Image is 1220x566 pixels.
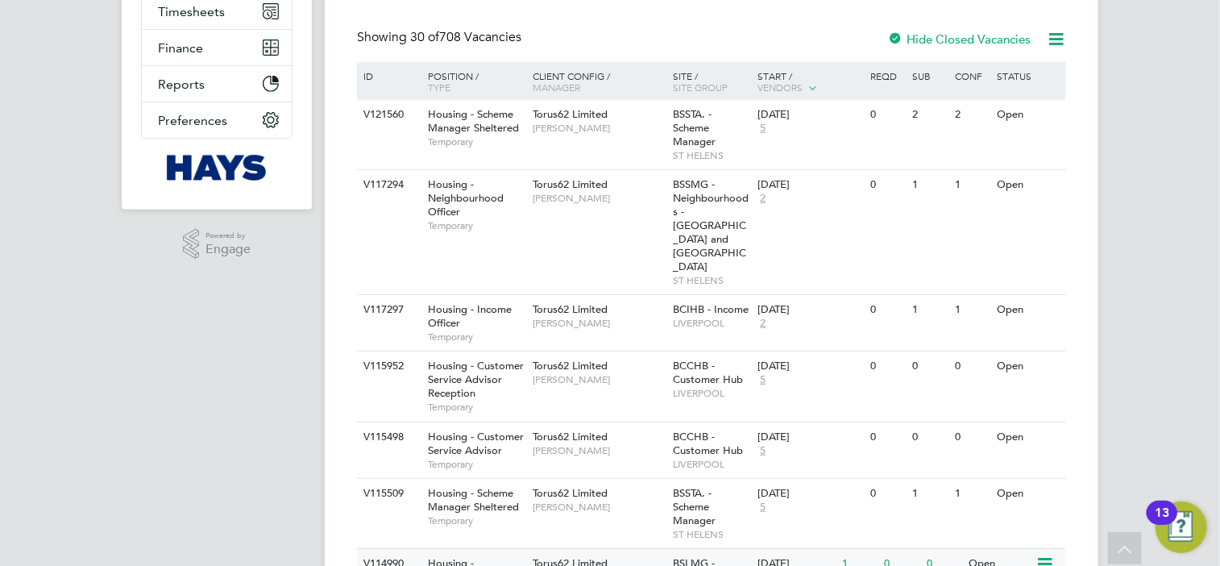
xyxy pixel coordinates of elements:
[757,501,768,514] span: 5
[428,302,512,330] span: Housing - Income Officer
[887,31,1031,47] label: Hide Closed Vacancies
[533,81,580,94] span: Manager
[757,81,803,94] span: Vendors
[158,113,227,128] span: Preferences
[994,295,1064,325] div: Open
[533,430,608,443] span: Torus62 Limited
[866,295,908,325] div: 0
[757,303,862,317] div: [DATE]
[1155,513,1169,534] div: 13
[533,501,666,514] span: [PERSON_NAME]
[674,149,750,162] span: ST HELENS
[428,107,519,135] span: Housing - Scheme Manager Sheltered
[410,29,521,45] span: 708 Vacancies
[359,100,416,130] div: V121560
[533,107,608,121] span: Torus62 Limited
[533,302,608,316] span: Torus62 Limited
[359,62,416,89] div: ID
[183,229,251,260] a: Powered byEngage
[757,317,768,331] span: 2
[951,62,993,89] div: Conf
[757,178,862,192] div: [DATE]
[533,177,608,191] span: Torus62 Limited
[909,62,951,89] div: Sub
[994,170,1064,200] div: Open
[533,317,666,330] span: [PERSON_NAME]
[757,122,768,135] span: 5
[909,479,951,509] div: 1
[359,295,416,325] div: V117297
[994,100,1064,130] div: Open
[410,29,439,45] span: 30 of
[674,359,744,386] span: BCCHB - Customer Hub
[428,458,525,471] span: Temporary
[951,295,993,325] div: 1
[757,373,768,387] span: 5
[757,360,862,373] div: [DATE]
[994,62,1064,89] div: Status
[757,444,768,458] span: 5
[674,458,750,471] span: LIVERPOOL
[205,229,251,243] span: Powered by
[428,81,450,94] span: Type
[1156,501,1207,553] button: Open Resource Center, 13 new notifications
[909,170,951,200] div: 1
[674,274,750,287] span: ST HELENS
[533,359,608,372] span: Torus62 Limited
[359,170,416,200] div: V117294
[428,401,525,414] span: Temporary
[158,77,205,92] span: Reports
[533,486,608,500] span: Torus62 Limited
[753,62,866,102] div: Start /
[994,422,1064,452] div: Open
[674,486,716,527] span: BSSTA. - Scheme Manager
[142,30,292,65] button: Finance
[428,177,504,218] span: Housing - Neighbourhood Officer
[428,359,524,400] span: Housing - Customer Service Advisor Reception
[951,352,993,381] div: 0
[951,479,993,509] div: 1
[674,81,728,94] span: Site Group
[674,177,749,273] span: BSSMG - Neighbourhoods - [GEOGRAPHIC_DATA] and [GEOGRAPHIC_DATA]
[158,4,225,19] span: Timesheets
[866,170,908,200] div: 0
[909,100,951,130] div: 2
[428,430,524,457] span: Housing - Customer Service Advisor
[951,422,993,452] div: 0
[428,331,525,343] span: Temporary
[674,302,749,316] span: BCIHB - Income
[866,62,908,89] div: Reqd
[205,243,251,256] span: Engage
[757,192,768,206] span: 2
[674,107,716,148] span: BSSTA. - Scheme Manager
[428,135,525,148] span: Temporary
[909,422,951,452] div: 0
[359,479,416,509] div: V115509
[533,373,666,386] span: [PERSON_NAME]
[141,155,293,181] a: Go to home page
[533,122,666,135] span: [PERSON_NAME]
[533,444,666,457] span: [PERSON_NAME]
[357,29,525,46] div: Showing
[757,108,862,122] div: [DATE]
[866,100,908,130] div: 0
[866,479,908,509] div: 0
[670,62,754,101] div: Site /
[142,66,292,102] button: Reports
[674,528,750,541] span: ST HELENS
[994,352,1064,381] div: Open
[529,62,670,101] div: Client Config /
[428,219,525,232] span: Temporary
[428,514,525,527] span: Temporary
[359,352,416,381] div: V115952
[158,40,203,56] span: Finance
[674,387,750,400] span: LIVERPOOL
[533,192,666,205] span: [PERSON_NAME]
[167,155,268,181] img: hays-logo-retina.png
[674,317,750,330] span: LIVERPOOL
[866,422,908,452] div: 0
[359,422,416,452] div: V115498
[142,102,292,138] button: Preferences
[674,430,744,457] span: BCCHB - Customer Hub
[909,295,951,325] div: 1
